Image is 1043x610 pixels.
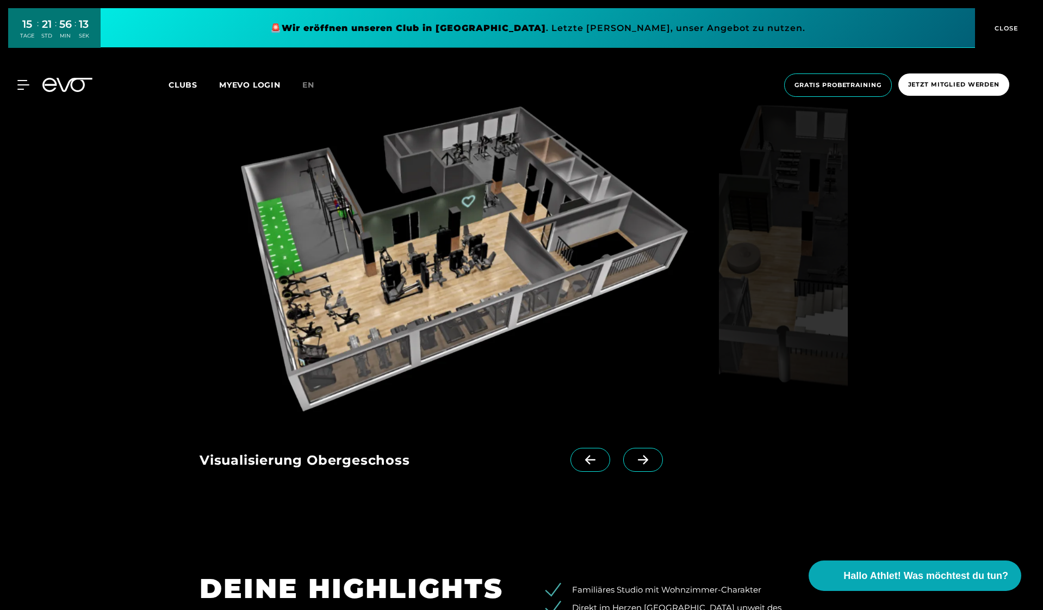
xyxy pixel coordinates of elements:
[992,23,1019,33] span: CLOSE
[41,32,52,40] div: STD
[843,569,1008,583] span: Hallo Athlet! Was möchtest du tun?
[719,87,848,422] img: evofitness
[781,73,895,97] a: Gratis Probetraining
[74,17,76,46] div: :
[59,32,72,40] div: MIN
[20,16,34,32] div: 15
[169,80,197,90] span: Clubs
[200,87,715,422] img: evofitness
[975,8,1035,48] button: CLOSE
[794,81,881,90] span: Gratis Probetraining
[169,79,219,90] a: Clubs
[302,80,314,90] span: en
[20,32,34,40] div: TAGE
[79,32,89,40] div: SEK
[59,16,72,32] div: 56
[895,73,1013,97] a: Jetzt Mitglied werden
[79,16,89,32] div: 13
[302,79,327,91] a: en
[908,80,999,89] span: Jetzt Mitglied werden
[553,584,843,596] li: Familiäres Studio mit Wohnzimmer-Charakter
[219,80,281,90] a: MYEVO LOGIN
[37,17,39,46] div: :
[41,16,52,32] div: 21
[809,560,1021,591] button: Hallo Athlet! Was möchtest du tun?
[55,17,57,46] div: :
